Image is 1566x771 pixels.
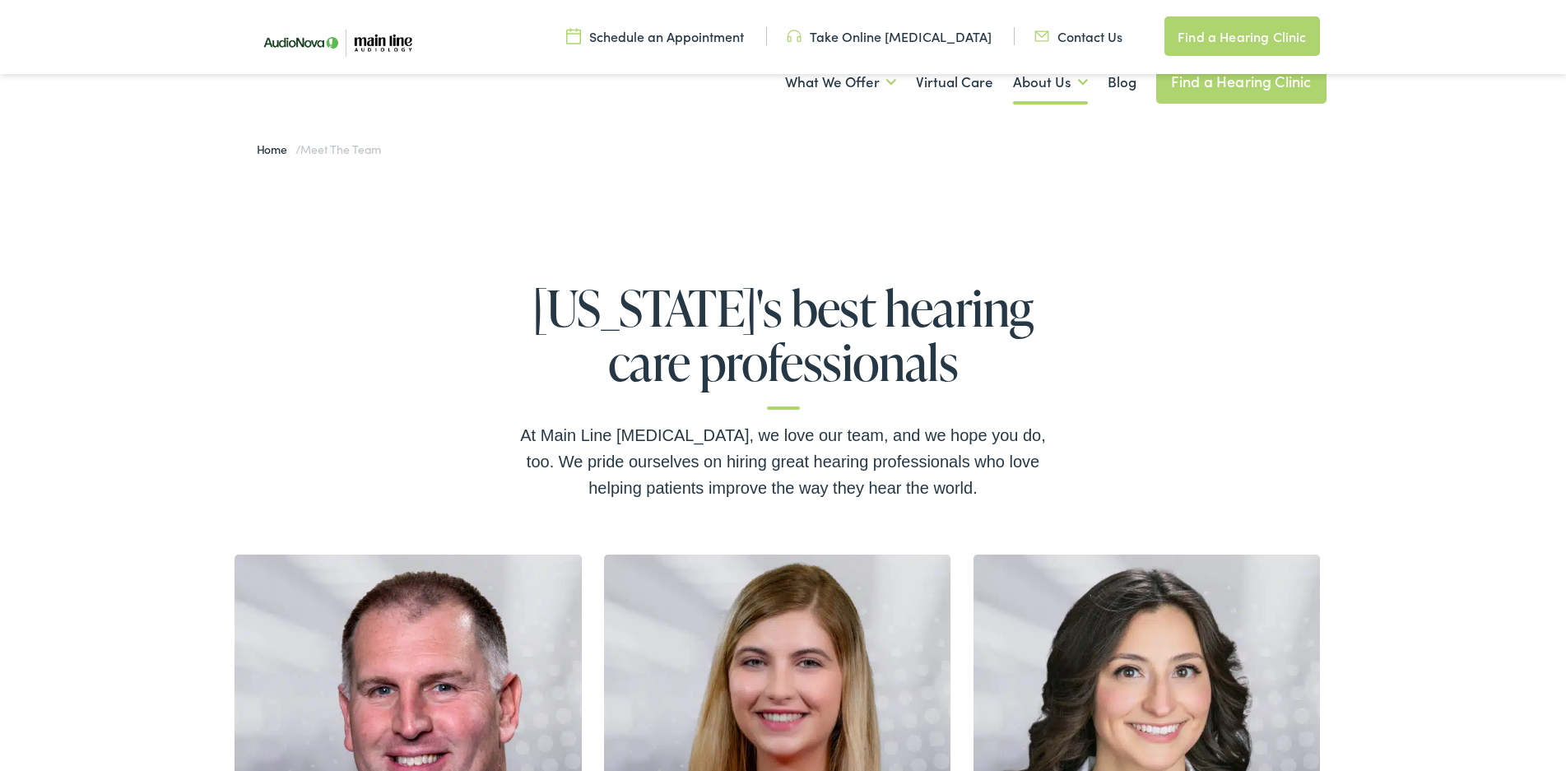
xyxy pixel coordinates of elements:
[1034,27,1122,45] a: Contact Us
[1013,52,1088,113] a: About Us
[300,141,380,157] span: Meet the Team
[1156,59,1327,104] a: Find a Hearing Clinic
[520,281,1047,410] h1: [US_STATE]'s best hearing care professionals
[1034,27,1049,45] img: utility icon
[566,27,581,45] img: utility icon
[1108,52,1136,113] a: Blog
[1164,16,1319,56] a: Find a Hearing Clinic
[787,27,802,45] img: utility icon
[785,52,896,113] a: What We Offer
[916,52,993,113] a: Virtual Care
[257,141,295,157] a: Home
[257,141,381,157] span: /
[787,27,992,45] a: Take Online [MEDICAL_DATA]
[520,422,1047,501] div: At Main Line [MEDICAL_DATA], we love our team, and we hope you do, too. We pride ourselves on hir...
[566,27,744,45] a: Schedule an Appointment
